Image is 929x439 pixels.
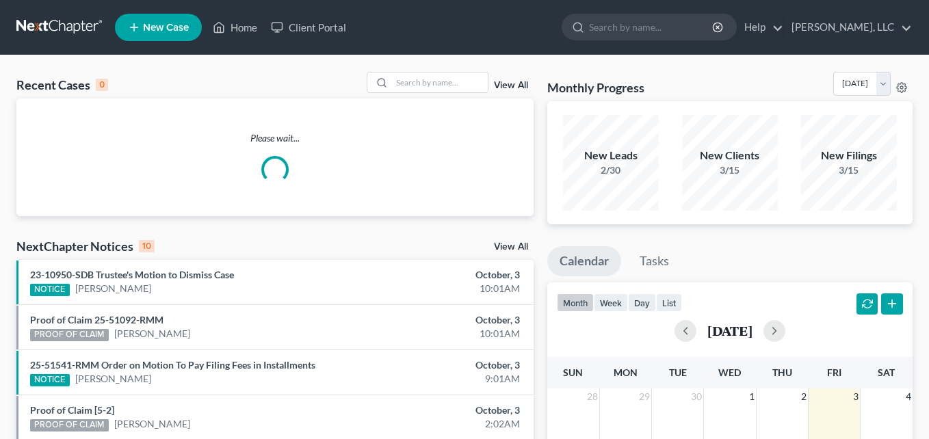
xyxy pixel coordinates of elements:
[589,14,714,40] input: Search by name...
[627,246,681,276] a: Tasks
[878,367,895,378] span: Sat
[30,269,234,280] a: 23-10950-SDB Trustee's Motion to Dismiss Case
[656,293,682,312] button: list
[366,268,520,282] div: October, 3
[114,417,190,431] a: [PERSON_NAME]
[682,148,778,163] div: New Clients
[30,419,109,431] div: PROOF OF CLAIM
[264,15,353,40] a: Client Portal
[30,329,109,341] div: PROOF OF CLAIM
[748,388,756,405] span: 1
[30,404,114,416] a: Proof of Claim [5-2]
[96,79,108,91] div: 0
[638,388,651,405] span: 29
[16,77,108,93] div: Recent Cases
[16,131,534,145] p: Please wait...
[392,72,488,92] input: Search by name...
[801,163,897,177] div: 3/15
[563,163,659,177] div: 2/30
[904,388,913,405] span: 4
[547,246,621,276] a: Calendar
[737,15,783,40] a: Help
[16,238,155,254] div: NextChapter Notices
[682,163,778,177] div: 3/15
[586,388,599,405] span: 28
[852,388,860,405] span: 3
[494,242,528,252] a: View All
[366,313,520,327] div: October, 3
[563,148,659,163] div: New Leads
[801,148,897,163] div: New Filings
[800,388,808,405] span: 2
[366,372,520,386] div: 9:01AM
[772,367,792,378] span: Thu
[594,293,628,312] button: week
[30,374,70,386] div: NOTICE
[628,293,656,312] button: day
[30,284,70,296] div: NOTICE
[494,81,528,90] a: View All
[557,293,594,312] button: month
[366,327,520,341] div: 10:01AM
[30,314,163,325] a: Proof of Claim 25-51092-RMM
[75,372,151,386] a: [PERSON_NAME]
[785,15,912,40] a: [PERSON_NAME], LLC
[30,359,315,371] a: 25-51541-RMM Order on Motion To Pay Filing Fees in Installments
[366,403,520,417] div: October, 3
[366,358,520,372] div: October, 3
[114,327,190,341] a: [PERSON_NAME]
[139,240,155,252] div: 10
[614,367,638,378] span: Mon
[547,79,644,96] h3: Monthly Progress
[707,323,753,338] h2: [DATE]
[718,367,741,378] span: Wed
[206,15,264,40] a: Home
[366,282,520,295] div: 10:01AM
[690,388,703,405] span: 30
[669,367,687,378] span: Tue
[563,367,583,378] span: Sun
[366,417,520,431] div: 2:02AM
[75,282,151,295] a: [PERSON_NAME]
[143,23,189,33] span: New Case
[827,367,841,378] span: Fri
